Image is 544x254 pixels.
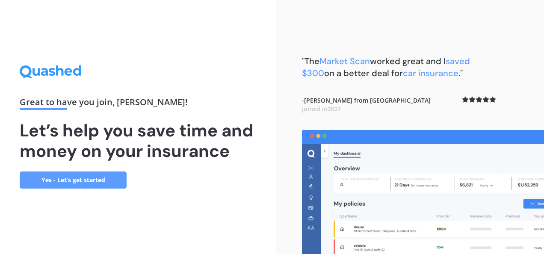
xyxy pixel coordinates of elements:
b: "The worked great and I on a better deal for ." [302,56,470,79]
span: Joined in 2021 [302,105,341,113]
span: Market Scan [319,56,370,67]
div: Great to have you join , [PERSON_NAME] ! [20,98,257,110]
a: Yes - Let’s get started [20,171,127,189]
span: saved $300 [302,56,470,79]
h1: Let’s help you save time and money on your insurance [20,120,257,161]
span: car insurance [403,68,458,79]
img: dashboard.webp [302,130,544,254]
b: - [PERSON_NAME] from [GEOGRAPHIC_DATA] [302,96,431,113]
